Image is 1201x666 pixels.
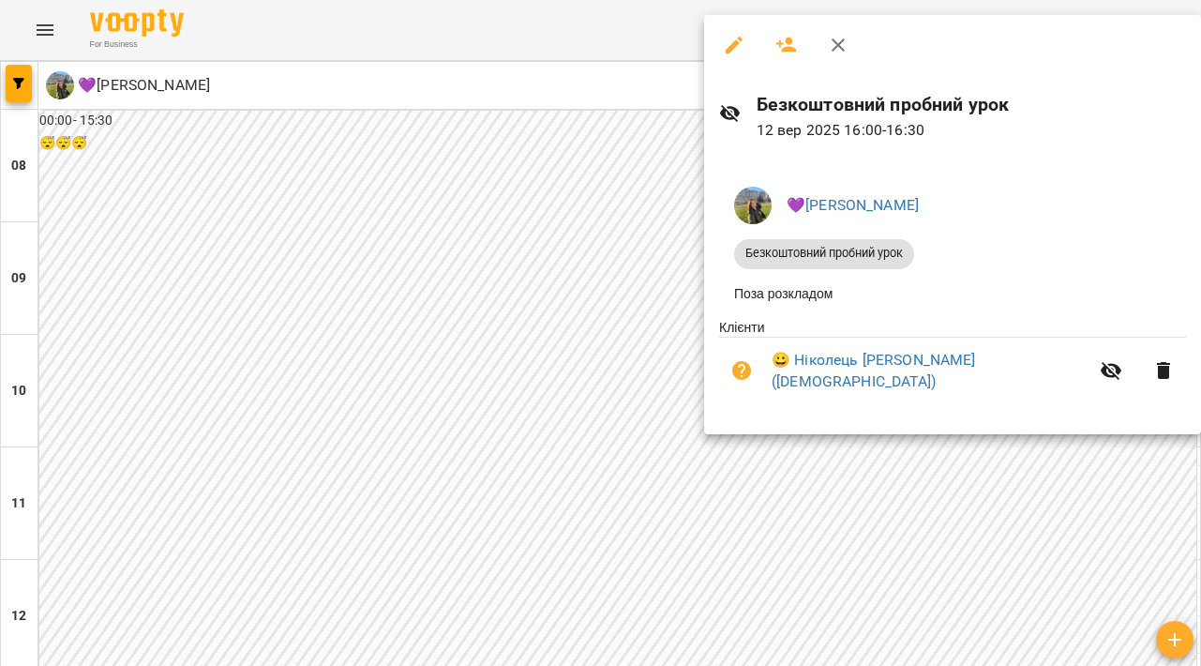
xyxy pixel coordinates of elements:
ul: Клієнти [719,318,1186,412]
button: Візит ще не сплачено. Додати оплату? [719,348,764,393]
p: 12 вер 2025 16:00 - 16:30 [757,119,1186,142]
li: Поза розкладом [719,277,1186,310]
a: 💜[PERSON_NAME] [787,196,919,214]
span: Безкоштовний пробний урок [734,245,914,262]
h6: Безкоштовний пробний урок [757,90,1186,119]
a: 😀 Ніколець [PERSON_NAME] ([DEMOGRAPHIC_DATA]) [772,349,1088,393]
img: f0a73d492ca27a49ee60cd4b40e07bce.jpeg [734,187,772,224]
